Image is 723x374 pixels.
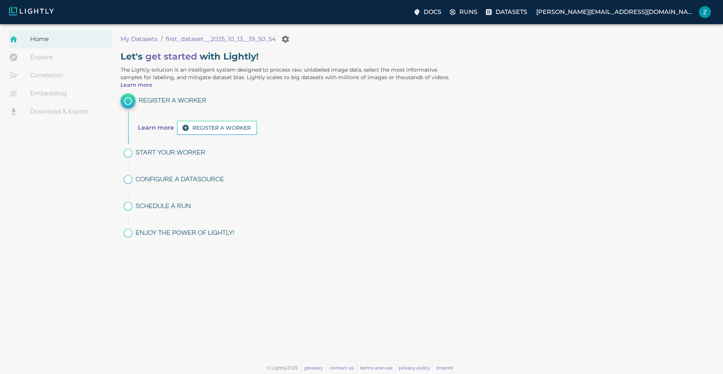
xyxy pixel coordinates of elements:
[447,5,480,19] label: Runs
[536,8,696,17] p: [PERSON_NAME][EMAIL_ADDRESS][DOMAIN_NAME]
[360,365,392,371] a: terms and use
[136,174,451,185] h6: Configure a datasource
[9,103,112,121] a: Download & Export
[9,6,54,15] img: Lightly
[136,227,451,239] h6: Enjoy the power of Lightly!
[120,51,259,62] strong: Let ' s with Lightly!
[136,147,451,159] h6: Start your Worker
[267,365,298,371] span: © Lightly 2025
[533,4,714,20] label: [PERSON_NAME][EMAIL_ADDRESS][DOMAIN_NAME]Zoe Osorio
[9,48,112,66] a: Explore
[9,66,112,84] a: Correlation
[278,32,293,47] button: Manage your dataset
[120,35,158,44] a: My Datasets
[120,81,153,88] a: Learn more
[9,30,112,48] a: Home
[138,124,174,131] a: Learn more
[161,35,163,44] li: /
[136,201,451,212] h6: Schedule a run
[120,66,451,89] p: The Lightly solution is an intelligent system designed to process raw, unlabeled image data, sele...
[9,30,112,121] nav: explore, analyze, sample, metadata, embedding, correlations label, download your dataset
[436,365,453,371] a: imprint
[304,365,323,371] a: glossary
[699,6,711,18] img: Zoe Osorio
[399,365,430,371] a: privacy policy
[412,5,444,19] label: Docs
[484,5,530,19] label: Datasets
[424,8,441,17] p: Docs
[329,365,354,371] a: contact us
[496,8,527,17] p: Datasets
[177,121,257,135] button: Register a worker
[120,32,416,47] nav: breadcrumb
[139,95,451,107] h6: Register a Worker
[166,35,276,44] a: first_dataset__2025_10_13__19_50_54
[145,51,197,62] a: get started
[459,8,477,17] p: Runs
[9,84,112,103] a: Embedding
[30,35,106,44] span: Home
